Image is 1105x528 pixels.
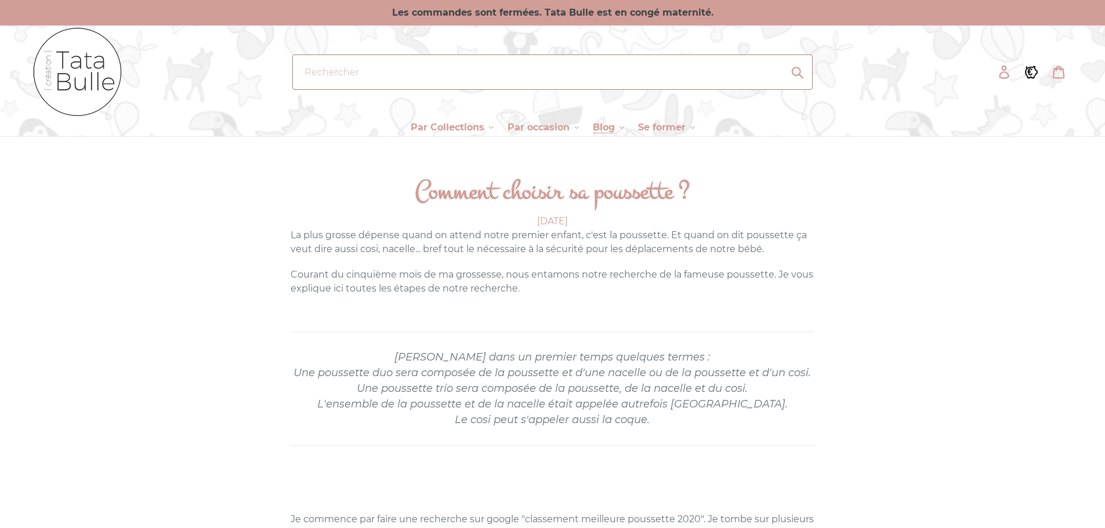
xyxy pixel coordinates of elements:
button: Par occasion [502,119,585,136]
p: La plus grosse dépense quand on attend notre premier enfant, c'est la poussette. Et quand on dit ... [291,228,814,256]
tspan: € [1027,67,1032,77]
button: Blog [587,119,630,136]
img: Tata Bulle [32,26,125,119]
button: Par Collections [405,119,499,136]
em: [PERSON_NAME] dans un premier temps quelques termes : [394,351,710,363]
em: Une poussette trio sera composée de la poussette, de la nacelle et du cosi. [357,382,748,395]
span: Par occasion [508,122,570,133]
em: Le cosi peut s'appeler aussi la coque. [455,413,650,426]
span: Par Collections [411,122,484,133]
button: Se former [632,119,701,136]
span: Blog [593,122,615,133]
span: Se former [638,122,686,133]
h1: Comment choisir sa poussette ? [291,175,814,209]
time: [DATE] [537,216,568,227]
input: Rechercher [292,54,813,90]
p: Courant du cinquième mois de ma grossesse, nous entamons notre recherche de la fameuse poussette.... [291,268,814,296]
a: € [1019,57,1046,86]
em: L'ensemble de la poussette et de la nacelle était appelée autrefois [GEOGRAPHIC_DATA]. [317,398,788,410]
em: Une poussette duo sera composée de la poussette et d'une nacelle ou de la poussette et d'un cosi. [294,366,811,379]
